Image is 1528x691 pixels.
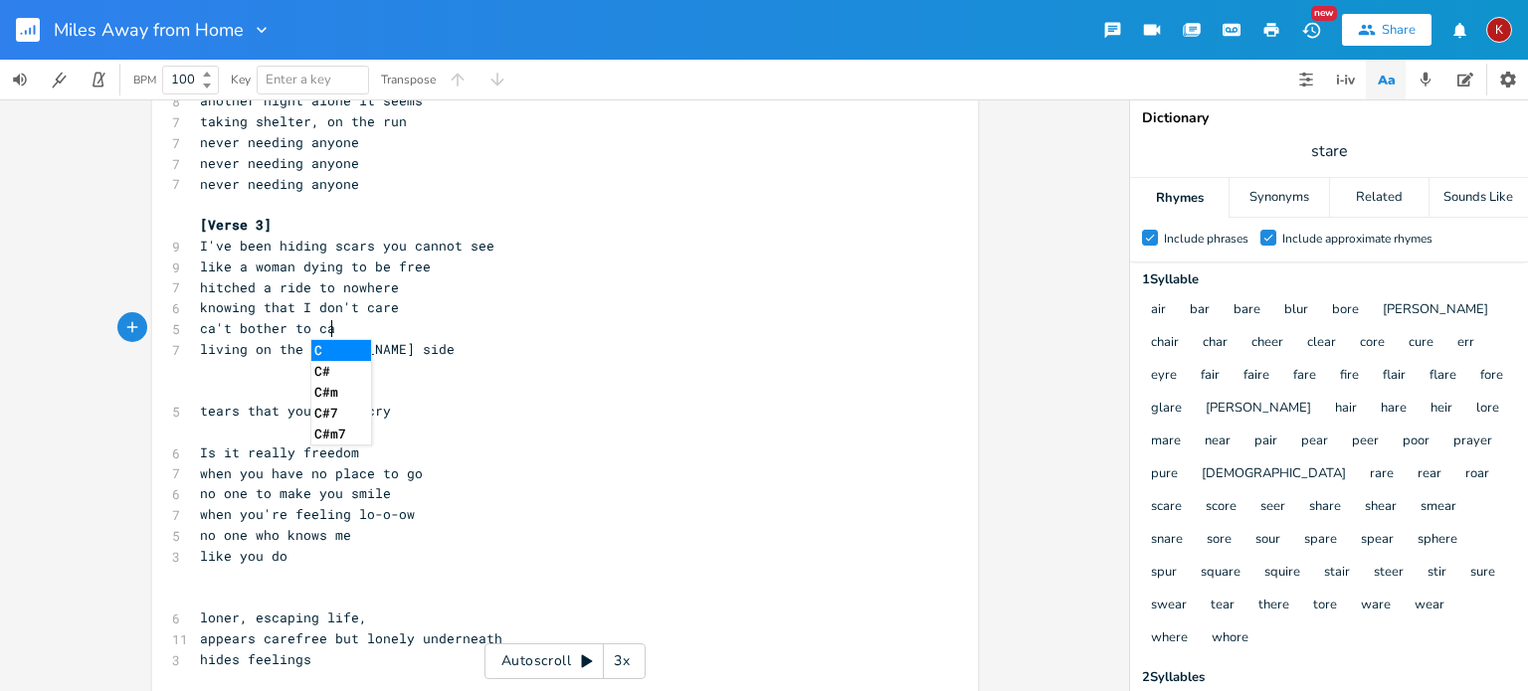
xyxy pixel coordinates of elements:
button: square [1201,565,1241,582]
button: near [1205,433,1231,450]
div: Transpose [381,74,436,86]
div: Include phrases [1164,233,1248,245]
button: pear [1301,433,1328,450]
span: like you do [200,547,287,565]
div: 3x [604,643,640,679]
button: core [1360,335,1385,352]
button: share [1309,499,1341,516]
button: bare [1234,302,1260,319]
button: sure [1470,565,1495,582]
span: ca't bother to ca [200,319,335,337]
div: New [1311,6,1337,21]
button: fair [1201,368,1220,385]
button: [PERSON_NAME] [1383,302,1488,319]
span: hitched a ride to nowhere [200,278,399,296]
span: Enter a key [266,71,331,88]
div: Sounds Like [1430,178,1528,218]
span: when you're feeling lo-o-ow [200,505,415,523]
button: glare [1151,401,1182,418]
button: sphere [1418,532,1457,549]
button: spare [1304,532,1337,549]
button: fare [1293,368,1316,385]
div: Share [1382,21,1416,39]
button: fore [1480,368,1503,385]
div: Rhymes [1130,178,1229,218]
span: another night alone it seems [200,91,423,109]
button: spur [1151,565,1177,582]
span: I've been hiding scars you cannot see [200,237,494,255]
span: when you have no place to go [200,464,423,482]
span: living on the [PERSON_NAME] side [200,340,455,358]
div: Synonyms [1230,178,1328,218]
button: wear [1415,598,1444,614]
button: tore [1313,598,1337,614]
button: cheer [1251,335,1283,352]
button: squire [1264,565,1300,582]
button: bar [1190,302,1210,319]
button: fire [1340,368,1359,385]
button: chair [1151,335,1179,352]
span: loner, escaping life, [200,608,367,626]
button: scare [1151,499,1182,516]
button: flare [1430,368,1456,385]
button: [PERSON_NAME] [1206,401,1311,418]
button: roar [1465,466,1489,483]
span: never needing anyone [200,154,359,172]
button: air [1151,302,1166,319]
div: kerynlee24 [1486,17,1512,43]
button: Share [1342,14,1432,46]
span: [Verse 3] [200,216,272,234]
button: hare [1381,401,1407,418]
button: err [1457,335,1474,352]
button: char [1203,335,1228,352]
button: peer [1352,433,1379,450]
div: Include approximate rhymes [1282,233,1432,245]
span: never needing anyone [200,175,359,193]
button: stir [1428,565,1446,582]
span: taking shelter, on the run [200,112,407,130]
span: knowing that I don't care [200,298,399,316]
span: tears that you won't cry [200,402,391,420]
button: rear [1418,466,1441,483]
button: stair [1324,565,1350,582]
div: BPM [133,75,156,86]
button: eyre [1151,368,1177,385]
li: C# [311,361,371,382]
button: prayer [1453,433,1492,450]
button: ware [1361,598,1391,614]
div: Autoscroll [484,643,646,679]
button: rare [1370,466,1394,483]
button: pure [1151,466,1178,483]
li: C [311,340,371,361]
button: swear [1151,598,1187,614]
button: smear [1421,499,1456,516]
button: whore [1212,630,1248,647]
button: where [1151,630,1188,647]
span: hides feelings [200,650,311,668]
button: sore [1207,532,1232,549]
div: 1 Syllable [1142,273,1516,286]
span: never needing anyone [200,133,359,151]
button: pair [1254,433,1277,450]
button: tear [1211,598,1235,614]
button: New [1291,12,1331,48]
button: hair [1335,401,1357,418]
li: C#m [311,382,371,403]
button: snare [1151,532,1183,549]
li: C#7 [311,403,371,424]
button: steer [1374,565,1404,582]
button: there [1258,598,1289,614]
button: shear [1365,499,1397,516]
span: Miles Away from Home [54,21,244,39]
li: C#m7 [311,424,371,444]
span: no one who knows me [200,526,351,544]
button: blur [1284,302,1308,319]
button: spear [1361,532,1394,549]
span: appears carefree but lonely underneath [200,629,502,647]
button: mare [1151,433,1181,450]
button: flair [1383,368,1406,385]
div: Dictionary [1142,111,1516,125]
div: Key [231,74,251,86]
button: K [1486,7,1512,53]
span: Is it really freedom [200,443,359,461]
